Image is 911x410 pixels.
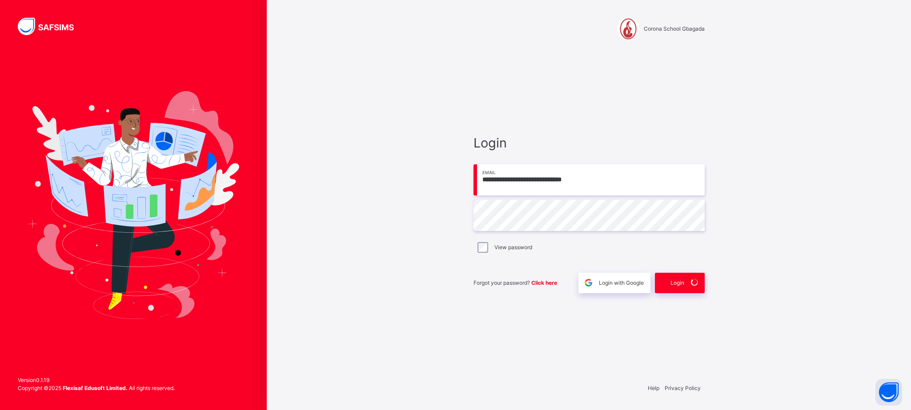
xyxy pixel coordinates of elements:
span: Login [474,133,705,152]
button: Open asap [875,379,902,406]
label: View password [494,243,532,251]
a: Help [648,385,659,391]
span: Login with Google [599,279,644,287]
span: Login [670,279,684,287]
span: Corona School Gbagada [644,25,705,33]
a: Privacy Policy [665,385,701,391]
a: Click here [531,279,557,286]
span: Copyright © 2025 All rights reserved. [18,385,175,391]
span: Version 0.1.19 [18,376,175,384]
img: Hero Image [28,91,239,318]
img: SAFSIMS Logo [18,18,84,35]
strong: Flexisaf Edusoft Limited. [63,385,128,391]
span: Forgot your password? [474,279,557,286]
img: google.396cfc9801f0270233282035f929180a.svg [583,278,594,288]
